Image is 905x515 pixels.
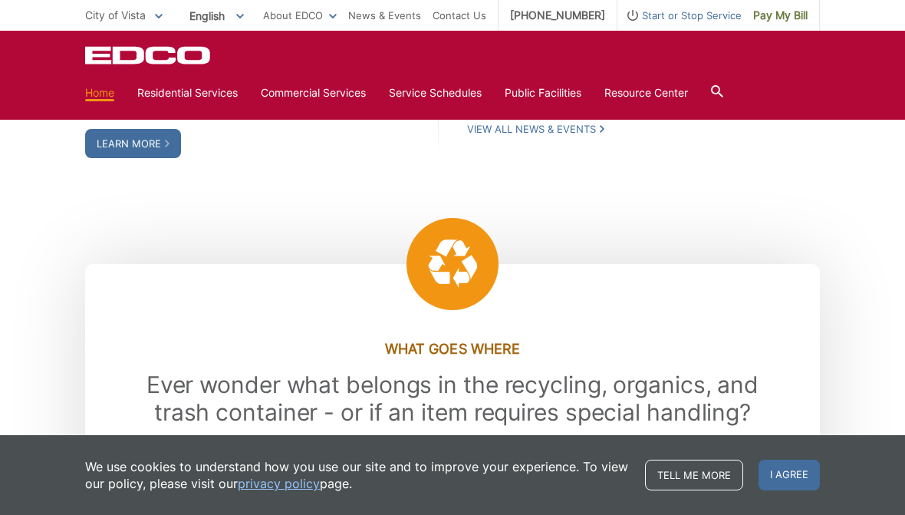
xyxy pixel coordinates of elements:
[238,475,320,492] a: privacy policy
[85,8,146,21] span: City of Vista
[433,7,486,24] a: Contact Us
[178,3,255,28] span: English
[467,122,604,136] a: View All News & Events
[759,460,820,490] span: I agree
[261,84,366,101] a: Commercial Services
[85,129,181,158] a: Learn More
[348,7,421,24] a: News & Events
[85,458,630,492] p: We use cookies to understand how you use our site and to improve your experience. To view our pol...
[120,371,785,426] h2: Ever wonder what belongs in the recycling, organics, and trash container - or if an item requires...
[753,7,808,24] span: Pay My Bill
[604,84,688,101] a: Resource Center
[505,84,581,101] a: Public Facilities
[137,84,238,101] a: Residential Services
[645,460,743,490] a: Tell me more
[263,7,337,24] a: About EDCO
[120,341,785,358] h3: What Goes Where
[85,46,212,64] a: EDCD logo. Return to the homepage.
[389,84,482,101] a: Service Schedules
[85,84,114,101] a: Home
